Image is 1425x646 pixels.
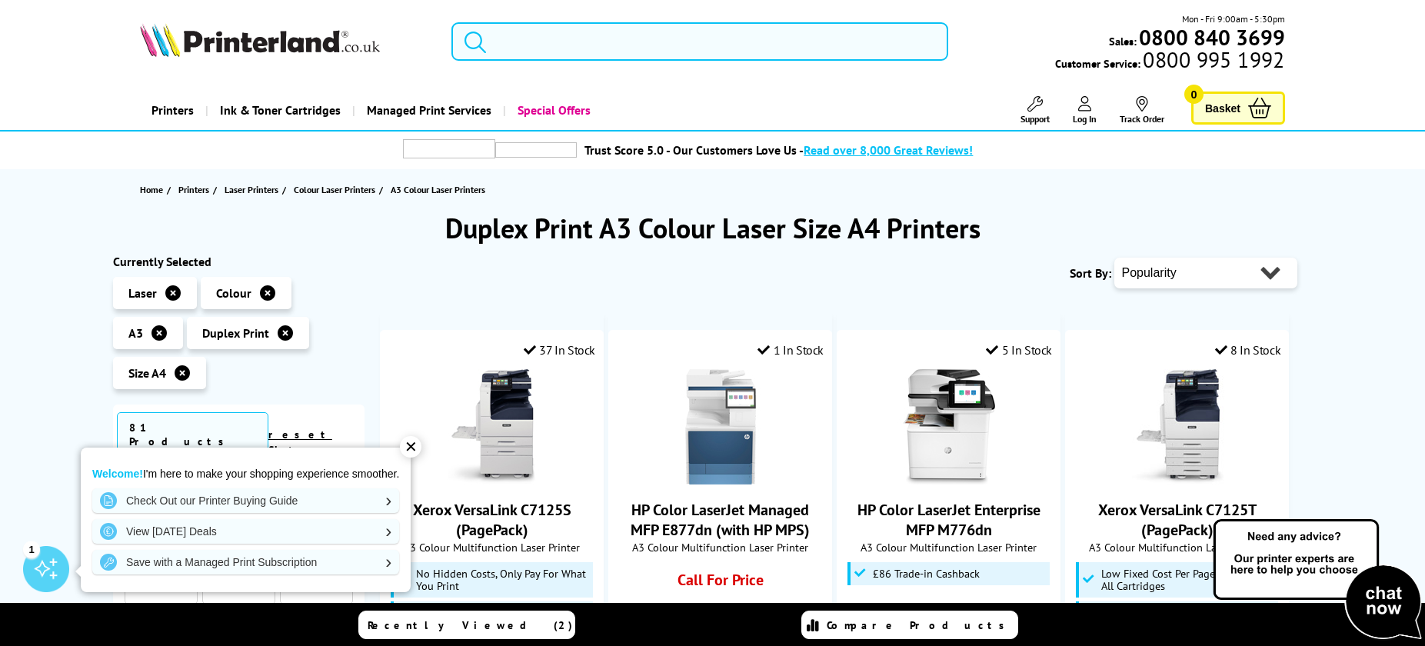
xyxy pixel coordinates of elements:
span: Compare Products [827,618,1013,632]
img: Open Live Chat window [1210,517,1425,643]
b: 0800 840 3699 [1139,23,1285,52]
a: HP Color LaserJet Enterprise MFP M776dn [891,472,1007,488]
div: 1 In Stock [757,342,824,358]
span: 0800 995 1992 [1140,52,1284,67]
span: 0 [1184,85,1204,104]
span: Duplex Print [202,325,269,341]
span: Sales: [1109,34,1137,48]
span: Low Fixed Cost Per Page Including All Cartridges [1101,568,1275,592]
a: HP Color LaserJet Enterprise MFP M776dn [857,500,1040,540]
div: 8 In Stock [1215,342,1281,358]
a: Special Offers [503,91,602,130]
a: Basket 0 [1191,92,1285,125]
span: Sort By: [1070,265,1111,281]
span: Log In [1073,113,1097,125]
span: Colour Laser Printers [294,181,375,198]
img: trustpilot rating [403,139,495,158]
img: Xerox VersaLink C7125T (PagePack) [1120,369,1235,484]
a: Xerox VersaLink C7125T (PagePack) [1098,500,1257,540]
span: Laser [128,285,157,301]
a: Ink & Toner Cartridges [205,91,352,130]
a: Colour Laser Printers [294,181,379,198]
a: Xerox VersaLink C7125S (PagePack) [434,472,550,488]
a: Home [140,181,167,198]
a: Check Out our Printer Buying Guide [92,488,399,513]
a: Log In [1073,96,1097,125]
strong: Welcome! [92,468,143,480]
a: Managed Print Services [352,91,503,130]
p: I'm here to make your shopping experience smoother. [92,467,399,481]
span: A3 [128,325,143,341]
div: 1 [23,541,40,558]
div: Call For Price [638,570,803,598]
span: £3,894.08 [866,601,927,621]
a: Save with a Managed Print Subscription [92,550,399,574]
span: Laser Printers [225,181,278,198]
span: Mon - Fri 9:00am - 5:30pm [1182,12,1285,26]
span: Ink & Toner Cartridges [220,91,341,130]
a: Compare Products [801,611,1018,639]
span: A3 Colour Laser Printers [391,184,485,195]
a: HP Color LaserJet Managed MFP E877dn (with HP MPS) [663,472,778,488]
img: trustpilot rating [495,142,577,158]
div: ✕ [400,436,421,458]
span: Printers [178,181,209,198]
a: Laser Printers [225,181,282,198]
div: Currently Selected [113,254,365,269]
a: 0800 840 3699 [1137,30,1285,45]
span: Size A4 [128,365,166,381]
a: Printers [178,181,213,198]
span: A3 Colour Multifunction Laser Printer [388,540,595,554]
img: Xerox VersaLink C7125S (PagePack) [434,369,550,484]
span: Colour [216,285,251,301]
a: HP Color LaserJet Managed MFP E877dn (with HP MPS) [631,500,810,540]
span: A3 Colour Multifunction Laser Printer [845,540,1052,554]
a: Support [1020,96,1050,125]
span: Read over 8,000 Great Reviews! [804,142,973,158]
a: Printers [140,91,205,130]
a: reset filters [268,428,340,457]
h1: Duplex Print A3 Colour Laser Size A4 Printers [113,210,1313,246]
a: Recently Viewed (2) [358,611,575,639]
span: A3 Colour Multifunction Laser Printer [1074,540,1280,554]
span: No Hidden Costs, Only Pay For What You Print [416,568,590,592]
a: Xerox VersaLink C7125S (PagePack) [413,500,571,540]
span: Support [1020,113,1050,125]
span: £86 Trade-in Cashback [873,568,980,580]
a: Xerox VersaLink C7125T (PagePack) [1120,472,1235,488]
a: View [DATE] Deals [92,519,399,544]
a: Trust Score 5.0 - Our Customers Love Us -Read over 8,000 Great Reviews! [584,142,973,158]
span: A3 Colour Multifunction Laser Printer [617,540,824,554]
a: Printerland Logo [140,23,432,60]
a: Track Order [1120,96,1164,125]
span: Basket [1205,98,1240,118]
span: Customer Service: [1055,52,1284,71]
div: 37 In Stock [524,342,595,358]
span: Recently Viewed (2) [368,618,573,632]
img: Printerland Logo [140,23,380,57]
img: HP Color LaserJet Enterprise MFP M776dn [891,369,1007,484]
div: 5 In Stock [986,342,1052,358]
img: HP Color LaserJet Managed MFP E877dn (with HP MPS) [663,369,778,484]
span: 81 Products Found [117,412,268,471]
